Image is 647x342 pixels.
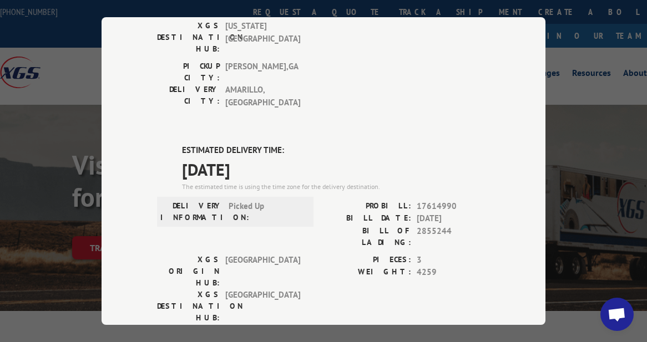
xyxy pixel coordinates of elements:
span: [DATE] [182,156,490,181]
label: BILL DATE: [323,212,411,225]
label: DELIVERY INFORMATION: [160,200,223,223]
label: WEIGHT: [323,266,411,279]
label: XGS DESTINATION HUB: [157,288,220,323]
span: 2855244 [417,224,490,248]
span: AMARILLO , [GEOGRAPHIC_DATA] [225,84,300,109]
span: [PERSON_NAME] , GA [225,60,300,84]
span: [US_STATE][GEOGRAPHIC_DATA] [225,20,300,55]
div: The estimated time is using the time zone for the delivery destination. [182,181,490,191]
div: Open chat [600,298,634,331]
label: PICKUP CITY: [157,60,220,84]
span: [GEOGRAPHIC_DATA] [225,253,300,288]
label: PROBILL: [323,200,411,212]
label: PIECES: [323,253,411,266]
label: XGS DESTINATION HUB: [157,20,220,55]
span: 4259 [417,266,490,279]
label: DELIVERY CITY: [157,84,220,109]
span: [DATE] [417,212,490,225]
label: XGS ORIGIN HUB: [157,253,220,288]
span: [GEOGRAPHIC_DATA] [225,288,300,323]
span: 3 [417,253,490,266]
span: Picked Up [229,200,304,223]
label: ESTIMATED DELIVERY TIME: [182,144,490,157]
span: 17614990 [417,200,490,212]
label: BILL OF LADING: [323,224,411,248]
